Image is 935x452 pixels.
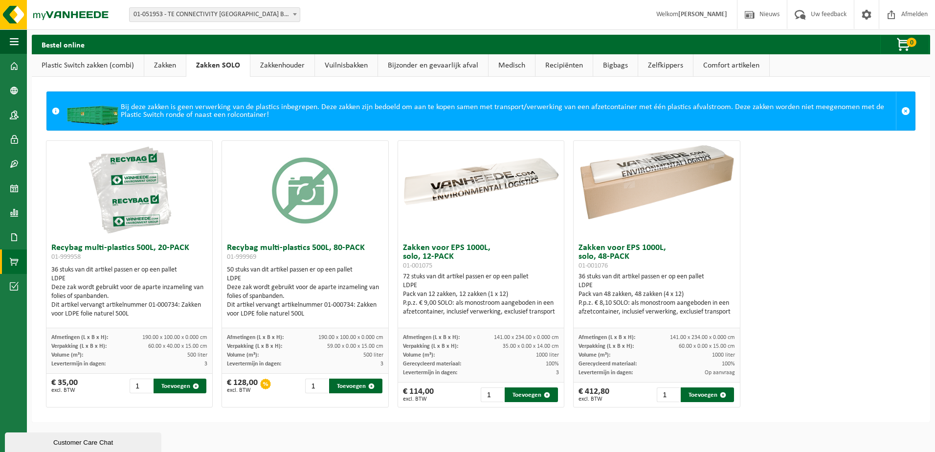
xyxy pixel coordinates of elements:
[593,54,638,77] a: Bigbags
[638,54,693,77] a: Zelfkippers
[329,379,382,393] button: Toevoegen
[327,343,383,349] span: 59.00 x 0.00 x 15.00 cm
[535,54,593,77] a: Recipiënten
[65,92,896,130] div: Bij deze zakken is geen verwerking van de plastics inbegrepen. Deze zakken zijn bedoeld om aan te...
[494,335,559,340] span: 141.00 x 234.00 x 0.000 cm
[574,141,739,224] img: 01-001076
[32,54,144,77] a: Plastic Switch zakken (combi)
[51,301,207,318] div: Dit artikel vervangt artikelnummer 01-000734: Zakken voor LDPE folie naturel 500L
[51,361,106,367] span: Levertermijn in dagen:
[579,299,735,316] div: P.p.z. € 8,10 SOLO: als monostroom aangeboden in een afzetcontainer, inclusief verwerking, exclus...
[403,281,559,290] div: LDPE
[481,387,504,402] input: 1
[705,370,735,376] span: Op aanvraag
[403,387,434,402] div: € 114,00
[896,92,915,130] a: Sluit melding
[378,54,488,77] a: Bijzonder en gevaarlijk afval
[51,379,78,393] div: € 35,00
[579,343,634,349] span: Verpakking (L x B x H):
[204,361,207,367] span: 3
[187,352,207,358] span: 500 liter
[546,361,559,367] span: 100%
[579,262,608,270] span: 01-001076
[679,343,735,349] span: 60.00 x 0.00 x 15.00 cm
[130,379,153,393] input: 1
[51,352,83,358] span: Volume (m³):
[227,253,256,261] span: 01-999969
[579,352,610,358] span: Volume (m³):
[227,361,281,367] span: Levertermijn in dagen:
[227,244,383,263] h3: Recybag multi-plastics 500L, 80-PACK
[318,335,383,340] span: 190.00 x 100.00 x 0.000 cm
[51,266,207,318] div: 36 stuks van dit artikel passen er op een pallet
[398,141,564,224] img: 01-001075
[657,387,680,402] input: 1
[693,54,769,77] a: Comfort artikelen
[403,343,458,349] span: Verpakking (L x B x H):
[32,35,94,54] h2: Bestel online
[579,396,609,402] span: excl. BTW
[579,335,635,340] span: Afmetingen (L x B x H):
[403,396,434,402] span: excl. BTW
[51,283,207,301] div: Deze zak wordt gebruikt voor de aparte inzameling van folies of spanbanden.
[250,54,314,77] a: Zakkenhouder
[579,244,735,270] h3: Zakken voor EPS 1000L, solo, 48-PACK
[227,343,282,349] span: Verpakking (L x B x H):
[556,370,559,376] span: 3
[256,141,354,239] img: 01-999969
[51,343,107,349] span: Verpakking (L x B x H):
[51,274,207,283] div: LDPE
[579,361,637,367] span: Gerecycleerd materiaal:
[505,387,558,402] button: Toevoegen
[712,352,735,358] span: 1000 liter
[142,335,207,340] span: 190.00 x 100.00 x 0.000 cm
[130,8,300,22] span: 01-051953 - TE CONNECTIVITY BELGIUM BV - OOSTKAMP
[503,343,559,349] span: 35.00 x 0.00 x 14.00 cm
[81,141,178,239] img: 01-999958
[129,7,300,22] span: 01-051953 - TE CONNECTIVITY BELGIUM BV - OOSTKAMP
[681,387,734,402] button: Toevoegen
[579,272,735,316] div: 36 stuks van dit artikel passen er op een pallet
[227,274,383,283] div: LDPE
[144,54,186,77] a: Zakken
[227,335,284,340] span: Afmetingen (L x B x H):
[227,379,258,393] div: € 128,00
[403,352,435,358] span: Volume (m³):
[489,54,535,77] a: Medisch
[403,335,460,340] span: Afmetingen (L x B x H):
[227,283,383,301] div: Deze zak wordt gebruikt voor de aparte inzameling van folies of spanbanden.
[403,272,559,316] div: 72 stuks van dit artikel passen er op een pallet
[227,387,258,393] span: excl. BTW
[380,361,383,367] span: 3
[5,430,163,452] iframe: chat widget
[579,387,609,402] div: € 412,80
[880,35,929,54] button: 0
[51,335,108,340] span: Afmetingen (L x B x H):
[403,299,559,316] div: P.p.z. € 9,00 SOLO: als monostroom aangeboden in een afzetcontainer, inclusief verwerking, exclus...
[51,387,78,393] span: excl. BTW
[579,281,735,290] div: LDPE
[315,54,378,77] a: Vuilnisbakken
[148,343,207,349] span: 60.00 x 40.00 x 15.00 cm
[51,253,81,261] span: 01-999958
[536,352,559,358] span: 1000 liter
[579,290,735,299] div: Pack van 48 zakken, 48 zakken (4 x 12)
[305,379,328,393] input: 1
[154,379,207,393] button: Toevoegen
[403,290,559,299] div: Pack van 12 zakken, 12 zakken (1 x 12)
[227,266,383,318] div: 50 stuks van dit artikel passen er op een pallet
[670,335,735,340] span: 141.00 x 234.00 x 0.000 cm
[403,262,432,270] span: 01-001075
[678,11,727,18] strong: [PERSON_NAME]
[403,244,559,270] h3: Zakken voor EPS 1000L, solo, 12-PACK
[579,370,633,376] span: Levertermijn in dagen:
[186,54,250,77] a: Zakken SOLO
[227,352,259,358] span: Volume (m³):
[65,97,121,125] img: HK-XC-20-GN-00.png
[722,361,735,367] span: 100%
[51,244,207,263] h3: Recybag multi-plastics 500L, 20-PACK
[227,301,383,318] div: Dit artikel vervangt artikelnummer 01-000734: Zakken voor LDPE folie naturel 500L
[907,38,916,47] span: 0
[403,361,461,367] span: Gerecycleerd materiaal:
